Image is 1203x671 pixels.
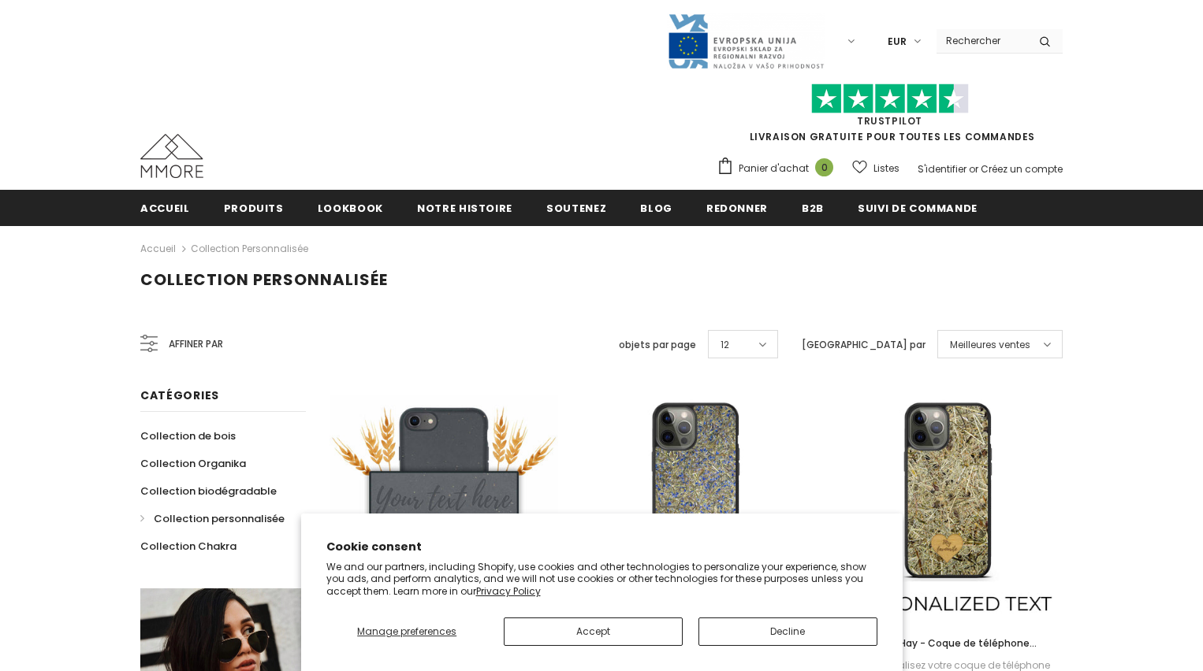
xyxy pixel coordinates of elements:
[191,242,308,255] a: Collection personnalisée
[140,477,277,505] a: Collection biodégradable
[937,29,1027,52] input: Search Site
[140,484,277,499] span: Collection biodégradable
[318,201,383,216] span: Lookbook
[717,91,1063,143] span: LIVRAISON GRATUITE POUR TOUTES LES COMMANDES
[706,190,768,225] a: Redonner
[546,190,606,225] a: soutenez
[981,162,1063,176] a: Créez un compte
[169,335,223,353] span: Affiner par
[802,337,926,353] label: [GEOGRAPHIC_DATA] par
[140,387,219,403] span: Catégories
[326,561,877,598] p: We and our partners, including Shopify, use cookies and other technologies to personalize your ex...
[640,201,672,216] span: Blog
[546,201,606,216] span: soutenez
[834,635,1063,652] a: Alpine Hay - Coque de téléphone personnalisée - Cadeau personnalisé
[318,190,383,225] a: Lookbook
[417,190,512,225] a: Notre histoire
[224,201,284,216] span: Produits
[619,337,696,353] label: objets par page
[950,337,1030,353] span: Meilleures ventes
[858,190,978,225] a: Suivi de commande
[140,134,203,178] img: Cas MMORE
[857,114,922,128] a: TrustPilot
[918,162,966,176] a: S'identifier
[802,201,824,216] span: B2B
[858,201,978,216] span: Suivi de commande
[667,13,825,70] img: Javni Razpis
[706,201,768,216] span: Redonner
[811,83,969,114] img: Faites confiance aux étoiles pilotes
[224,190,284,225] a: Produits
[326,617,488,646] button: Manage preferences
[717,157,841,180] a: Panier d'achat 0
[815,158,833,176] span: 0
[140,201,190,216] span: Accueil
[140,190,190,225] a: Accueil
[140,505,285,532] a: Collection personnalisée
[140,422,236,450] a: Collection de bois
[802,190,824,225] a: B2B
[698,617,877,646] button: Decline
[140,532,237,560] a: Collection Chakra
[154,511,285,526] span: Collection personnalisée
[969,162,978,176] span: or
[140,539,237,554] span: Collection Chakra
[739,161,809,176] span: Panier d'achat
[417,201,512,216] span: Notre histoire
[357,625,456,638] span: Manage preferences
[140,239,176,258] a: Accueil
[667,34,825,47] a: Javni Razpis
[721,337,729,353] span: 12
[326,539,877,555] h2: Cookie consent
[140,450,246,477] a: Collection Organika
[873,161,899,176] span: Listes
[852,154,899,182] a: Listes
[856,636,1041,667] span: Alpine Hay - Coque de téléphone personnalisée - Cadeau personnalisé
[476,584,541,598] a: Privacy Policy
[504,617,683,646] button: Accept
[140,428,236,443] span: Collection de bois
[888,34,907,50] span: EUR
[640,190,672,225] a: Blog
[140,456,246,471] span: Collection Organika
[140,269,388,291] span: Collection personnalisée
